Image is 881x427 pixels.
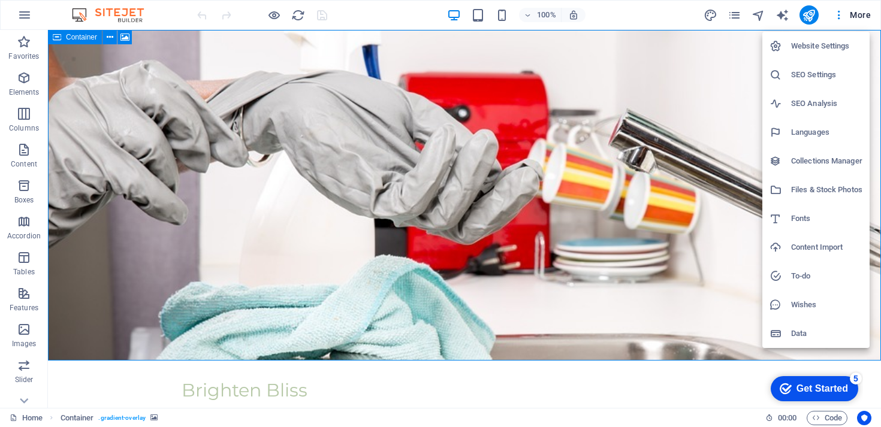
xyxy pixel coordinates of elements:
[791,39,862,53] h6: Website Settings
[791,96,862,111] h6: SEO Analysis
[791,326,862,341] h6: Data
[791,154,862,168] h6: Collections Manager
[10,6,97,31] div: Get Started 5 items remaining, 0% complete
[791,240,862,255] h6: Content Import
[791,183,862,197] h6: Files & Stock Photos
[89,2,101,14] div: 5
[791,298,862,312] h6: Wishes
[791,125,862,140] h6: Languages
[791,269,862,283] h6: To-do
[791,68,862,82] h6: SEO Settings
[791,211,862,226] h6: Fonts
[35,13,87,24] div: Get Started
